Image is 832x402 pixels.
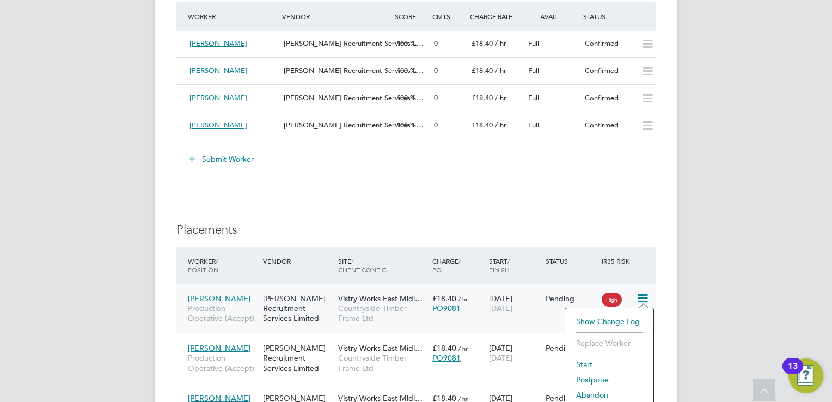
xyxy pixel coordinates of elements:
span: [PERSON_NAME] [189,39,247,48]
div: Confirmed [580,117,637,135]
span: [DATE] [489,303,512,313]
div: Charge [430,251,486,279]
span: 0 [434,120,438,130]
a: [PERSON_NAME]Production Operative (Accept)[PERSON_NAME] Recruitment Services LimitedVistry Works ... [185,337,656,346]
span: 100 [396,39,408,48]
span: / hr [495,93,506,102]
span: Countryside Timber Frame Ltd [338,353,427,373]
span: [PERSON_NAME] [189,66,247,75]
div: Status [543,251,599,271]
div: Site [335,251,430,279]
span: Vistry Works East Midl… [338,294,423,303]
span: £18.40 [472,93,493,102]
span: [PERSON_NAME] Recruitment Services L… [284,93,424,102]
span: / hr [495,120,506,130]
span: Full [528,93,539,102]
span: [PERSON_NAME] Recruitment Services L… [284,120,424,130]
span: Production Operative (Accept) [188,353,258,373]
span: £18.40 [432,343,456,353]
span: 100 [396,120,408,130]
span: Countryside Timber Frame Ltd [338,303,427,323]
div: [DATE] [486,338,543,368]
span: £18.40 [472,120,493,130]
div: Avail [524,7,580,26]
div: Pending [546,294,597,303]
span: / hr [495,66,506,75]
span: PO9081 [432,353,461,363]
span: Full [528,39,539,48]
div: Cmts [430,7,467,26]
button: Submit Worker [181,150,262,168]
span: 100 [396,66,408,75]
div: Vendor [260,251,335,271]
a: [PERSON_NAME]Production Operative (Accept)[PERSON_NAME] Recruitment Services LimitedVistry Works ... [185,288,656,297]
span: [DATE] [489,353,512,363]
li: Show change log [571,314,648,329]
div: Status [580,7,656,26]
span: [PERSON_NAME] Recruitment Services L… [284,66,424,75]
span: 0 [434,39,438,48]
div: Confirmed [580,89,637,107]
div: Worker [185,7,279,26]
span: £18.40 [472,39,493,48]
span: / hr [458,344,468,352]
span: / Client Config [338,257,387,274]
span: PO9081 [432,303,461,313]
span: £18.40 [432,294,456,303]
span: [PERSON_NAME] [189,120,247,130]
button: Open Resource Center, 13 new notifications [788,358,823,393]
span: / hr [495,39,506,48]
span: / Position [188,257,218,274]
div: Charge Rate [467,7,524,26]
li: Postpone [571,372,648,387]
span: / PO [432,257,461,274]
span: 0 [434,93,438,102]
span: [PERSON_NAME] [189,93,247,102]
li: Replace Worker [571,336,648,351]
span: [PERSON_NAME] Recruitment Services L… [284,39,424,48]
span: 100 [396,93,408,102]
div: Confirmed [580,35,637,53]
div: Start [486,251,543,279]
span: High [602,293,622,307]
span: Production Operative (Accept) [188,303,258,323]
div: [PERSON_NAME] Recruitment Services Limited [260,288,335,329]
span: [PERSON_NAME] [188,343,250,353]
span: / hr [458,295,468,303]
span: £18.40 [472,66,493,75]
div: IR35 Risk [599,251,637,271]
div: Score [392,7,430,26]
span: 0 [434,66,438,75]
div: Vendor [279,7,392,26]
span: Vistry Works East Midl… [338,343,423,353]
div: Pending [546,343,597,353]
h3: Placements [176,222,656,238]
div: 13 [788,366,798,380]
div: Confirmed [580,62,637,80]
span: / Finish [489,257,510,274]
li: Start [571,357,648,372]
a: [PERSON_NAME]Production Operative (Accept)[PERSON_NAME] Recruitment Services LimitedVistry Works ... [185,387,656,397]
span: Full [528,66,539,75]
div: [DATE] [486,288,543,319]
div: Worker [185,251,260,279]
div: [PERSON_NAME] Recruitment Services Limited [260,338,335,379]
span: Full [528,120,539,130]
span: [PERSON_NAME] [188,294,250,303]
